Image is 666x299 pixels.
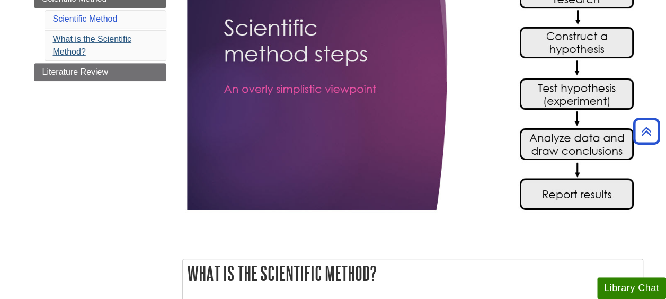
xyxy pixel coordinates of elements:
[629,124,663,138] a: Back to Top
[53,14,118,23] a: Scientific Method
[34,63,166,81] a: Literature Review
[183,259,643,287] h2: What is the Scientific Method?
[597,277,666,299] button: Library Chat
[53,34,132,56] a: What is the Scientific Method?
